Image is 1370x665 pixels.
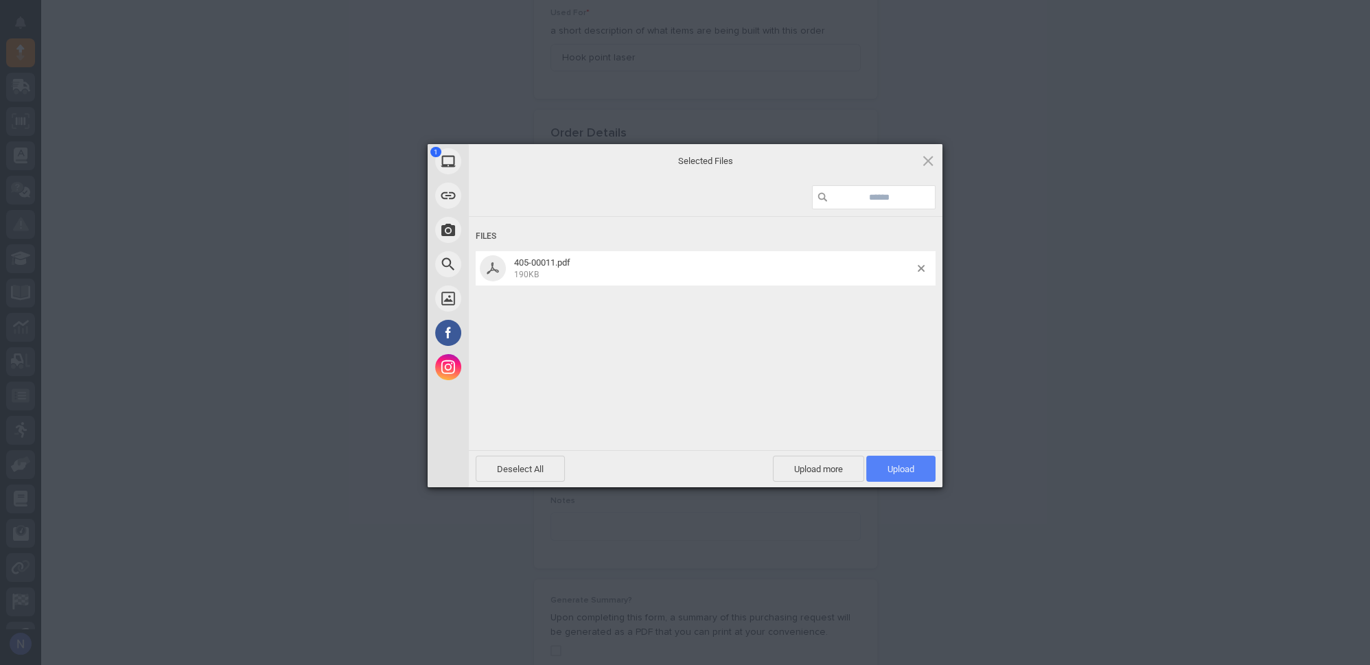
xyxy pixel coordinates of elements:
[428,144,592,178] div: My Device
[866,456,936,482] span: Upload
[428,281,592,316] div: Unsplash
[510,257,918,280] span: 405-00011.pdf
[428,350,592,384] div: Instagram
[514,257,570,268] span: 405-00011.pdf
[428,316,592,350] div: Facebook
[920,153,936,168] span: Click here or hit ESC to close picker
[514,270,539,279] span: 190KB
[428,247,592,281] div: Web Search
[428,213,592,247] div: Take Photo
[773,456,864,482] span: Upload more
[428,178,592,213] div: Link (URL)
[887,464,914,474] span: Upload
[568,154,843,167] span: Selected Files
[476,224,936,249] div: Files
[430,147,441,157] span: 1
[476,456,565,482] span: Deselect All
